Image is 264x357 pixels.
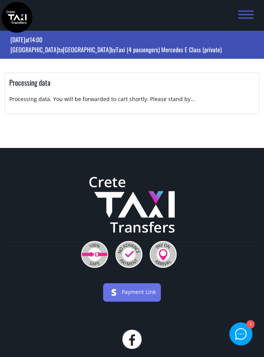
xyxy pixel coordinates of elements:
[9,95,254,110] p: Processing data. You will be forwarded to cart shortly. Please stand by...
[81,241,108,268] img: 100% Safe
[115,241,142,268] img: No Advance Payment
[2,2,32,33] img: Crete Taxi Transfers | Booking page | Crete Taxi Transfers
[58,45,63,54] small: to
[122,288,156,296] a: Payment Link
[9,77,254,95] h3: Processing data
[150,241,177,268] img: Pay On Arrival
[246,321,254,329] div: 1
[122,330,142,349] a: facebook
[89,177,175,233] img: Crete Taxi Transfers
[2,12,32,20] a: Crete Taxi Transfers | Booking page | Crete Taxi Transfers
[10,45,222,55] p: [GEOGRAPHIC_DATA] [GEOGRAPHIC_DATA] Taxi (4 passengers) Mercedes E Class (private)
[10,35,222,45] p: [DATE] 14:00
[25,35,30,44] small: at
[108,286,120,299] img: stripe
[111,45,116,54] small: by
